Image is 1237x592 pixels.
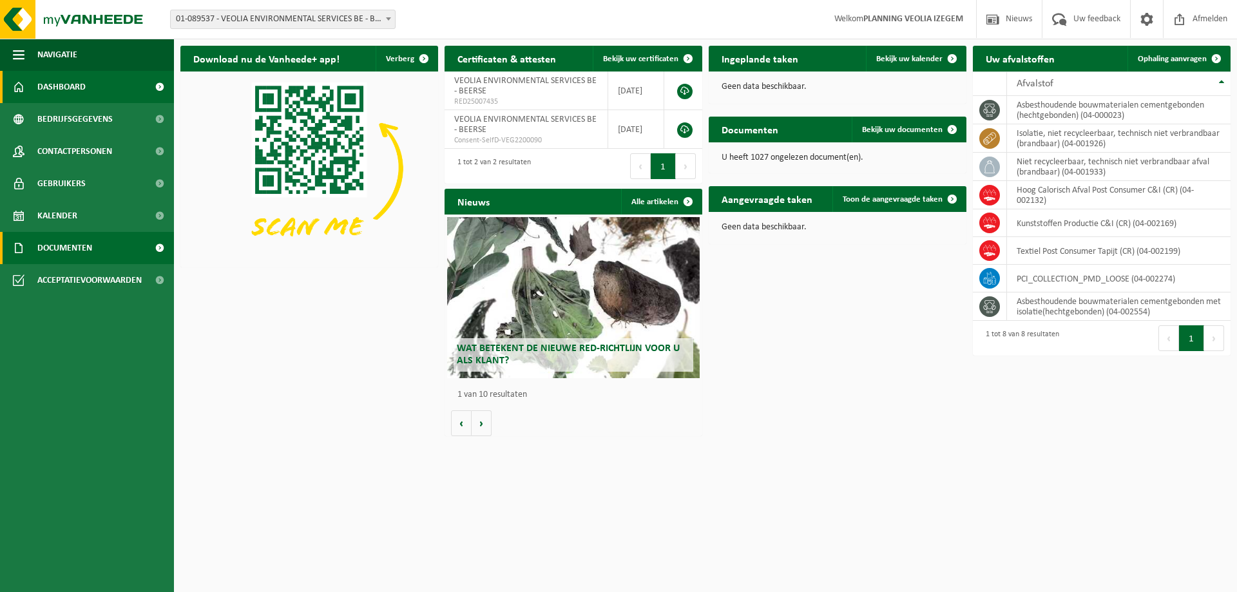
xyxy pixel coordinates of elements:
a: Ophaling aanvragen [1127,46,1229,72]
span: 01-089537 - VEOLIA ENVIRONMENTAL SERVICES BE - BEERSE [171,10,395,28]
h2: Aangevraagde taken [709,186,825,211]
span: Wat betekent de nieuwe RED-richtlijn voor u als klant? [457,343,680,366]
span: Kalender [37,200,77,232]
h2: Certificaten & attesten [445,46,569,71]
strong: PLANNING VEOLIA IZEGEM [863,14,963,24]
span: Contactpersonen [37,135,112,167]
button: Next [676,153,696,179]
td: Hoog Calorisch Afval Post Consumer C&I (CR) (04-002132) [1007,181,1231,209]
td: Kunststoffen Productie C&I (CR) (04-002169) [1007,209,1231,237]
span: Bekijk uw kalender [876,55,943,63]
h2: Download nu de Vanheede+ app! [180,46,352,71]
h2: Ingeplande taken [709,46,811,71]
td: asbesthoudende bouwmaterialen cementgebonden (hechtgebonden) (04-000023) [1007,96,1231,124]
p: U heeft 1027 ongelezen document(en). [722,153,954,162]
td: isolatie, niet recycleerbaar, technisch niet verbrandbaar (brandbaar) (04-001926) [1007,124,1231,153]
img: Download de VHEPlus App [180,72,438,265]
span: 01-089537 - VEOLIA ENVIRONMENTAL SERVICES BE - BEERSE [170,10,396,29]
span: VEOLIA ENVIRONMENTAL SERVICES BE - BEERSE [454,115,597,135]
td: niet recycleerbaar, technisch niet verbrandbaar afval (brandbaar) (04-001933) [1007,153,1231,181]
span: Gebruikers [37,167,86,200]
h2: Uw afvalstoffen [973,46,1068,71]
p: 1 van 10 resultaten [457,390,696,399]
td: PCI_COLLECTION_PMD_LOOSE (04-002274) [1007,265,1231,292]
p: Geen data beschikbaar. [722,223,954,232]
span: Bekijk uw certificaten [603,55,678,63]
span: Documenten [37,232,92,264]
h2: Documenten [709,117,791,142]
span: Verberg [386,55,414,63]
span: Afvalstof [1017,79,1053,89]
button: Vorige [451,410,472,436]
button: Previous [1158,325,1179,351]
span: Ophaling aanvragen [1138,55,1207,63]
a: Wat betekent de nieuwe RED-richtlijn voor u als klant? [447,217,700,378]
button: Next [1204,325,1224,351]
a: Bekijk uw certificaten [593,46,701,72]
button: Previous [630,153,651,179]
span: Acceptatievoorwaarden [37,264,142,296]
span: Consent-SelfD-VEG2200090 [454,135,598,146]
span: Navigatie [37,39,77,71]
button: Volgende [472,410,492,436]
a: Bekijk uw documenten [852,117,965,142]
a: Alle artikelen [621,189,701,215]
p: Geen data beschikbaar. [722,82,954,91]
a: Bekijk uw kalender [866,46,965,72]
div: 1 tot 8 van 8 resultaten [979,324,1059,352]
button: Verberg [376,46,437,72]
div: 1 tot 2 van 2 resultaten [451,152,531,180]
button: 1 [1179,325,1204,351]
button: 1 [651,153,676,179]
td: asbesthoudende bouwmaterialen cementgebonden met isolatie(hechtgebonden) (04-002554) [1007,292,1231,321]
span: Bedrijfsgegevens [37,103,113,135]
span: RED25007435 [454,97,598,107]
h2: Nieuws [445,189,503,214]
td: [DATE] [608,72,664,110]
td: [DATE] [608,110,664,149]
td: Textiel Post Consumer Tapijt (CR) (04-002199) [1007,237,1231,265]
span: Dashboard [37,71,86,103]
span: Bekijk uw documenten [862,126,943,134]
a: Toon de aangevraagde taken [832,186,965,212]
span: VEOLIA ENVIRONMENTAL SERVICES BE - BEERSE [454,76,597,96]
span: Toon de aangevraagde taken [843,195,943,204]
